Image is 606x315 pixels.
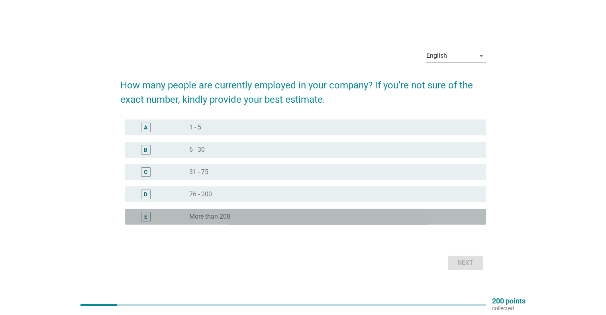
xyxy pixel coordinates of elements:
label: 76 - 200 [189,190,212,198]
div: D [144,190,147,198]
label: 1 - 5 [189,123,201,131]
p: 200 points [492,297,526,305]
div: B [144,145,147,154]
div: A [144,123,147,131]
div: E [144,212,147,221]
h2: How many people are currently employed in your company? If you’re not sure of the exact number, k... [120,70,486,107]
label: More than 200 [189,213,230,221]
p: collected [492,305,526,312]
label: 31 - 75 [189,168,208,176]
div: C [144,168,147,176]
div: English [426,52,447,59]
label: 6 - 30 [189,146,205,154]
i: arrow_drop_down [477,51,486,61]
